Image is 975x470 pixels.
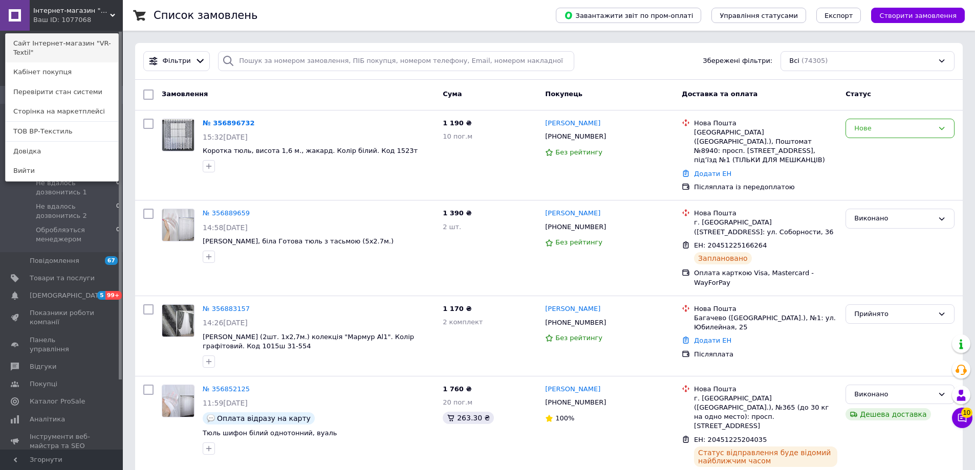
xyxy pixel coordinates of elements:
[545,385,600,394] a: [PERSON_NAME]
[854,123,934,134] div: Нове
[33,15,76,25] div: Ваш ID: 1077068
[203,429,337,437] a: Тюль шифон білий однотонний, вуаль
[443,90,462,98] span: Cума
[163,56,191,66] span: Фільтри
[30,335,95,354] span: Панель управління
[36,226,116,244] span: Обробляэться менеджером
[6,62,118,82] a: Кабінет покупця
[694,170,731,177] a: Додати ЕН
[816,8,861,23] button: Експорт
[30,397,85,406] span: Каталог ProSale
[556,8,701,23] button: Завантажити звіт по пром-оплаті
[879,12,957,19] span: Створити замовлення
[443,305,471,312] span: 1 170 ₴
[116,178,120,197] span: 0
[854,213,934,224] div: Виконано
[564,11,693,20] span: Завантажити звіт по пром-оплаті
[555,148,602,156] span: Без рейтингу
[555,414,574,422] span: 100%
[116,226,120,244] span: 0
[30,415,65,424] span: Аналітика
[694,119,837,128] div: Нова Пошта
[545,90,582,98] span: Покупець
[694,268,837,287] div: Оплата карткою Visa, Mastercard - WayForPay
[694,218,837,236] div: г. [GEOGRAPHIC_DATA] ([STREET_ADDRESS]: ул. Соборности, 36
[218,51,574,71] input: Пошук за номером замовлення, ПІБ покупця, номером телефону, Email, номером накладної
[203,223,248,232] span: 14:58[DATE]
[203,133,248,141] span: 15:32[DATE]
[203,147,418,154] span: Коротка тюль, висота 1,6 м., жакард. Колір білий. Код 1523т
[30,379,57,389] span: Покупці
[871,8,965,23] button: Створити замовлення
[694,183,837,192] div: Післяплата із передоплатою
[207,414,215,422] img: :speech_balloon:
[162,119,194,151] img: Фото товару
[30,362,56,371] span: Відгуки
[203,399,248,407] span: 11:59[DATE]
[682,90,757,98] span: Доставка та оплата
[952,408,972,428] button: Чат з покупцем10
[154,9,257,21] h1: Список замовлень
[443,209,471,217] span: 1 390 ₴
[825,12,853,19] span: Експорт
[545,209,600,218] a: [PERSON_NAME]
[543,396,608,409] div: [PHONE_NUMBER]
[545,119,600,128] a: [PERSON_NAME]
[203,385,250,393] a: № 356852125
[694,304,837,314] div: Нова Пошта
[203,333,414,350] a: [PERSON_NAME] (2шт. 1х2,7м.) колекція "Мармур Al1". Колір графітовий. Код 1015ш 31-554
[703,56,772,66] span: Збережені фільтри:
[443,318,483,326] span: 2 комплект
[443,412,494,424] div: 263.30 ₴
[36,178,116,197] span: Не вдалось дозвонитись 1
[694,385,837,394] div: Нова Пошта
[217,414,311,422] span: Оплата відразу на карту
[854,309,934,320] div: Прийнято
[545,304,600,314] a: [PERSON_NAME]
[801,57,828,64] span: (74305)
[789,56,799,66] span: Всі
[720,12,798,19] span: Управління статусами
[203,119,255,127] a: № 356896732
[443,119,471,127] span: 1 190 ₴
[6,34,118,62] a: Сайт Інтернет-магазин "VR-Textil"
[33,6,110,15] span: Інтернет-магазин "VR-Textil"
[961,405,972,415] span: 10
[694,394,837,431] div: г. [GEOGRAPHIC_DATA] ([GEOGRAPHIC_DATA].), №365 (до 30 кг на одно место): просп. [STREET_ADDRESS]
[97,291,105,300] span: 5
[30,274,95,283] span: Товари та послуги
[30,256,79,265] span: Повідомлення
[543,220,608,234] div: [PHONE_NUMBER]
[203,237,394,245] a: [PERSON_NAME], біла Готова тюль з тасьмою (5х2.7м.)
[30,432,95,451] span: Інструменти веб-майстра та SEO
[105,291,122,300] span: 99+
[203,209,250,217] a: № 356889659
[555,238,602,246] span: Без рейтингу
[555,334,602,342] span: Без рейтингу
[443,223,461,231] span: 2 шт.
[443,385,471,393] span: 1 760 ₴
[694,241,767,249] span: ЕН: 20451225166264
[694,350,837,359] div: Післяплата
[6,102,118,121] a: Сторінка на маркетплейсі
[162,209,194,241] img: Фото товару
[6,142,118,161] a: Довідка
[30,291,105,300] span: [DEMOGRAPHIC_DATA]
[116,202,120,220] span: 0
[6,122,118,141] a: ТОВ ВР-Текстиль
[543,130,608,143] div: [PHONE_NUMBER]
[854,389,934,400] div: Виконано
[694,436,767,443] span: ЕН: 20451225204035
[694,252,752,264] div: Заплановано
[162,305,193,337] img: Фото товару
[203,319,248,327] span: 14:26[DATE]
[162,385,194,417] a: Фото товару
[6,161,118,181] a: Вийти
[36,202,116,220] span: Не вдалось дозвонитись 2
[162,90,208,98] span: Замовлення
